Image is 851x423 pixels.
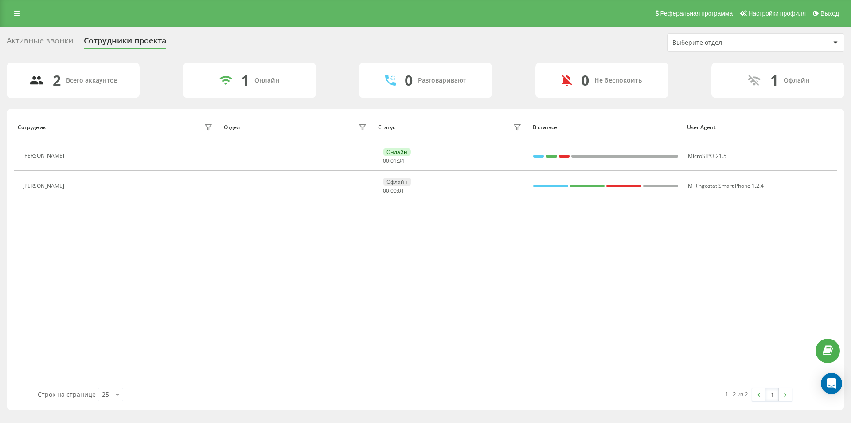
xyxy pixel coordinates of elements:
[23,183,66,189] div: [PERSON_NAME]
[418,77,466,84] div: Разговаривают
[594,77,642,84] div: Не беспокоить
[390,187,397,194] span: 00
[383,157,389,165] span: 00
[672,39,778,47] div: Выберите отдел
[398,157,404,165] span: 34
[821,373,842,394] div: Open Intercom Messenger
[66,77,117,84] div: Всего аккаунтов
[383,187,389,194] span: 00
[688,152,726,160] span: MicroSIP/3.21.5
[254,77,279,84] div: Онлайн
[725,390,748,399] div: 1 - 2 из 2
[53,72,61,89] div: 2
[405,72,413,89] div: 0
[23,153,66,159] div: [PERSON_NAME]
[533,124,679,130] div: В статусе
[383,148,411,156] div: Онлайн
[7,36,73,50] div: Активные звонки
[820,10,839,17] span: Выход
[241,72,249,89] div: 1
[581,72,589,89] div: 0
[102,390,109,399] div: 25
[784,77,809,84] div: Офлайн
[390,157,397,165] span: 01
[84,36,166,50] div: Сотрудники проекта
[688,182,764,190] span: M Ringostat Smart Phone 1.2.4
[38,390,96,399] span: Строк на странице
[383,188,404,194] div: : :
[660,10,733,17] span: Реферальная программа
[770,72,778,89] div: 1
[18,124,46,130] div: Сотрудник
[383,158,404,164] div: : :
[687,124,833,130] div: User Agent
[748,10,806,17] span: Настройки профиля
[398,187,404,194] span: 01
[765,388,779,401] a: 1
[383,178,411,186] div: Офлайн
[378,124,395,130] div: Статус
[224,124,240,130] div: Отдел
